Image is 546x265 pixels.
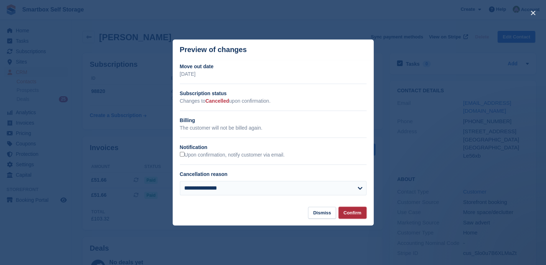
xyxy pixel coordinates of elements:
[180,46,247,54] p: Preview of changes
[180,152,285,158] label: Upon confirmation, notify customer via email.
[180,70,367,78] p: [DATE]
[308,207,336,219] button: Dismiss
[180,63,367,70] h2: Move out date
[527,7,539,19] button: close
[339,207,367,219] button: Confirm
[180,117,367,124] h2: Billing
[180,171,228,177] label: Cancellation reason
[180,97,367,105] p: Changes to upon confirmation.
[180,152,185,157] input: Upon confirmation, notify customer via email.
[180,144,367,151] h2: Notification
[180,124,367,132] p: The customer will not be billed again.
[205,98,229,104] span: Cancelled
[180,90,367,97] h2: Subscription status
